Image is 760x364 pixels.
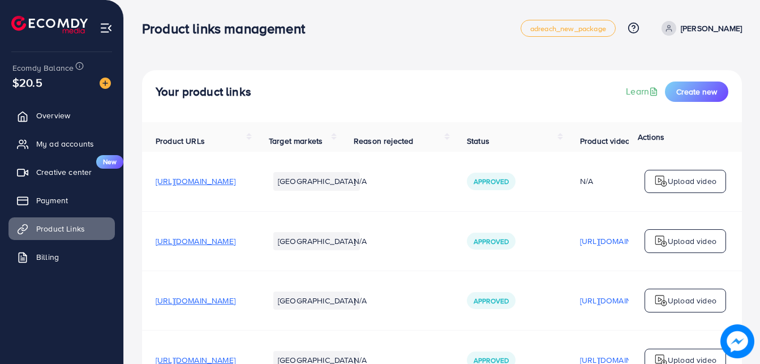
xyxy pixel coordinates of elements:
[8,217,115,240] a: Product Links
[156,135,205,147] span: Product URLs
[96,155,123,169] span: New
[8,132,115,155] a: My ad accounts
[142,20,314,37] h3: Product links management
[668,234,716,248] p: Upload video
[100,78,111,89] img: image
[580,175,660,187] div: N/A
[654,294,668,307] img: logo
[156,85,251,99] h4: Your product links
[676,86,717,97] span: Create new
[668,174,716,188] p: Upload video
[273,232,360,250] li: [GEOGRAPHIC_DATA]
[156,295,235,306] span: [URL][DOMAIN_NAME]
[8,161,115,183] a: Creative centerNew
[354,295,367,306] span: N/A
[36,110,70,121] span: Overview
[638,131,664,143] span: Actions
[720,324,754,358] img: image
[474,177,509,186] span: Approved
[668,294,716,307] p: Upload video
[12,62,74,74] span: Ecomdy Balance
[11,16,88,33] img: logo
[354,135,413,147] span: Reason rejected
[36,223,85,234] span: Product Links
[681,22,742,35] p: [PERSON_NAME]
[354,235,367,247] span: N/A
[36,138,94,149] span: My ad accounts
[156,175,235,187] span: [URL][DOMAIN_NAME]
[474,296,509,306] span: Approved
[100,22,113,35] img: menu
[8,189,115,212] a: Payment
[580,135,630,147] span: Product video
[36,195,68,206] span: Payment
[467,135,490,147] span: Status
[626,85,660,98] a: Learn
[521,20,616,37] a: adreach_new_package
[8,104,115,127] a: Overview
[269,135,323,147] span: Target markets
[36,166,92,178] span: Creative center
[8,246,115,268] a: Billing
[273,172,360,190] li: [GEOGRAPHIC_DATA]
[580,294,660,307] p: [URL][DOMAIN_NAME]
[654,234,668,248] img: logo
[530,25,606,32] span: adreach_new_package
[156,235,235,247] span: [URL][DOMAIN_NAME]
[657,21,742,36] a: [PERSON_NAME]
[273,292,360,310] li: [GEOGRAPHIC_DATA]
[36,251,59,263] span: Billing
[654,174,668,188] img: logo
[12,74,42,91] span: $20.5
[474,237,509,246] span: Approved
[665,82,728,102] button: Create new
[354,175,367,187] span: N/A
[580,234,660,248] p: [URL][DOMAIN_NAME]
